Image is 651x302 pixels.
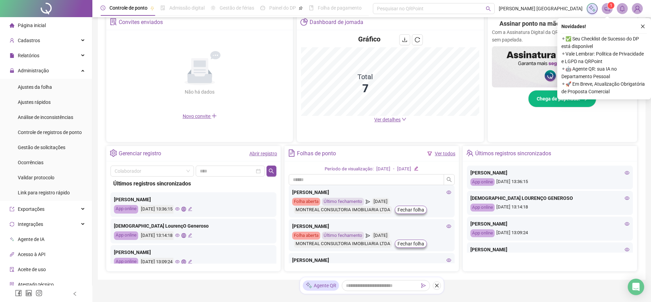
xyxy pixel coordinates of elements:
[10,207,14,212] span: export
[181,233,186,238] span: global
[18,252,45,257] span: Acesso à API
[18,206,44,212] span: Exportações
[18,23,46,28] span: Página inicial
[183,113,217,119] span: Novo convite
[466,149,473,157] span: team
[297,148,336,159] div: Folhas de ponto
[561,35,647,50] span: ⚬ ✅ Seu Checklist de Sucesso do DP está disponível
[372,232,389,240] div: [DATE]
[10,252,14,257] span: api
[168,88,231,96] div: Não há dados
[211,5,216,10] span: sun
[10,38,14,43] span: user-add
[608,2,614,9] sup: 1
[160,5,165,10] span: file-done
[18,114,73,120] span: Análise de inconsistências
[299,6,303,10] span: pushpin
[640,24,645,29] span: close
[470,178,629,186] div: [DATE] 13:36:15
[101,5,105,10] span: clock-circle
[114,258,138,266] div: App online
[175,233,180,238] span: eye
[288,149,295,157] span: file-text
[499,5,583,12] span: [PERSON_NAME] [GEOGRAPHIC_DATA]
[402,37,407,43] span: download
[169,5,205,11] span: Admissão digital
[395,206,427,214] button: Fechar folha
[625,170,629,175] span: eye
[25,290,32,297] span: linkedin
[181,259,186,264] span: global
[393,166,394,173] div: -
[561,23,586,30] span: Novidades !
[18,160,43,165] span: Ocorrências
[36,290,42,297] span: instagram
[220,5,254,11] span: Gestão de férias
[18,130,82,135] span: Controle de registros de ponto
[140,258,173,266] div: [DATE] 13:09:24
[628,279,644,295] div: Open Intercom Messenger
[114,231,138,240] div: App online
[18,68,49,73] span: Administração
[492,28,633,44] p: Com a Assinatura Digital da QR, sua gestão fica mais ágil, segura e sem papelada.
[421,283,426,288] span: send
[188,207,192,211] span: edit
[18,145,65,150] span: Gestão de solicitações
[114,196,273,203] div: [PERSON_NAME]
[175,207,180,211] span: eye
[470,204,629,212] div: [DATE] 13:14:18
[402,117,406,122] span: down
[397,166,411,173] div: [DATE]
[470,194,629,202] div: [DEMOGRAPHIC_DATA] LOURENÇO GENEROSO
[119,16,163,28] div: Convites enviados
[18,53,39,58] span: Relatórios
[18,99,51,105] span: Ajustes rápidos
[110,149,117,157] span: setting
[10,222,14,227] span: sync
[175,259,180,264] span: eye
[249,151,277,156] a: Abrir registro
[625,221,629,226] span: eye
[434,283,439,288] span: close
[470,178,495,186] div: App online
[415,37,420,43] span: reload
[632,3,642,14] img: 87236
[499,19,625,28] h2: Assinar ponto na mão? Isso ficou no passado!
[446,177,452,182] span: search
[470,169,629,177] div: [PERSON_NAME]
[269,168,274,174] span: search
[18,282,54,287] span: Atestado técnico
[486,6,491,11] span: search
[475,148,551,159] div: Últimos registros sincronizados
[10,68,14,73] span: lock
[625,196,629,201] span: eye
[305,282,312,289] img: sparkle-icon.fc2bf0ac1784a2077858766a79e2daf3.svg
[269,5,296,11] span: Painel do DP
[309,5,314,10] span: book
[15,290,22,297] span: facebook
[188,259,192,264] span: edit
[114,222,273,230] div: [DEMOGRAPHIC_DATA] LourençO Generoso
[395,240,427,248] button: Fechar folha
[470,229,495,237] div: App online
[110,18,117,25] span: solution
[372,198,389,206] div: [DATE]
[427,151,432,156] span: filter
[322,198,364,206] div: Último fechamento
[366,232,370,240] span: send
[181,207,186,211] span: global
[18,38,40,43] span: Cadastros
[322,232,364,240] div: Último fechamento
[435,151,455,156] a: Ver todos
[114,205,138,214] div: App online
[113,179,274,188] div: Últimos registros sincronizados
[18,221,43,227] span: Integrações
[398,206,424,214] span: Fechar folha
[446,190,451,195] span: eye
[561,65,647,80] span: ⚬ 🤖 Agente QR: sua IA no Departamento Pessoal
[18,190,70,195] span: Link para registro rápido
[119,148,161,159] div: Gerenciar registro
[376,166,390,173] div: [DATE]
[310,16,363,28] div: Dashboard de jornada
[73,291,77,296] span: left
